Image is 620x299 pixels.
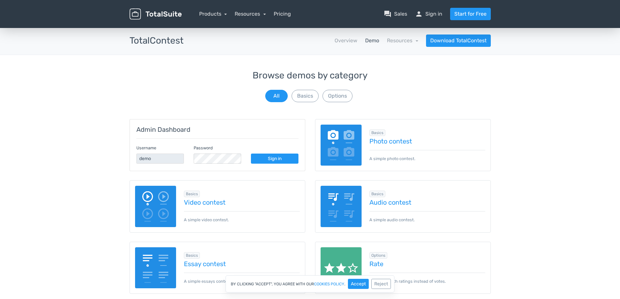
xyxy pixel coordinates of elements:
[136,126,298,133] h5: Admin Dashboard
[369,211,485,223] p: A simple audio contest.
[369,129,385,136] span: Browse all in Basics
[292,90,319,102] button: Basics
[384,10,407,18] a: question_answerSales
[130,8,182,20] img: TotalSuite for WordPress
[369,150,485,162] p: A simple photo contest.
[235,11,266,17] a: Resources
[387,37,418,44] a: Resources
[369,199,485,206] a: Audio contest
[369,138,485,145] a: Photo contest
[184,191,200,197] span: Browse all in Basics
[184,252,200,259] span: Browse all in Basics
[384,10,392,18] span: question_answer
[184,199,300,206] a: Video contest
[369,260,485,267] a: Rate
[136,145,156,151] label: Username
[130,36,184,46] h3: TotalContest
[323,90,352,102] button: Options
[415,10,423,18] span: person
[314,282,344,286] a: cookies policy
[274,10,291,18] a: Pricing
[194,145,213,151] label: Password
[184,211,300,223] p: A simple video contest.
[369,191,385,197] span: Browse all in Basics
[135,186,176,227] img: video-poll.png
[321,125,362,166] img: image-poll.png
[365,37,379,45] a: Demo
[184,260,300,267] a: Essay contest
[369,252,387,259] span: Browse all in Options
[335,37,357,45] a: Overview
[369,273,485,284] p: A contest with ratings instead of votes.
[251,154,298,164] a: Sign in
[321,247,362,289] img: rate.png
[226,275,394,292] div: By clicking "Accept", you agree with our .
[199,11,227,17] a: Products
[371,279,391,289] button: Reject
[450,8,491,20] a: Start for Free
[321,186,362,227] img: audio-poll.png
[135,247,176,289] img: essay-contest.png
[415,10,442,18] a: personSign in
[184,273,300,284] p: A simple essays contest.
[130,71,491,81] h3: Browse demos by category
[348,279,369,289] button: Accept
[426,34,491,47] a: Download TotalContest
[265,90,288,102] button: All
